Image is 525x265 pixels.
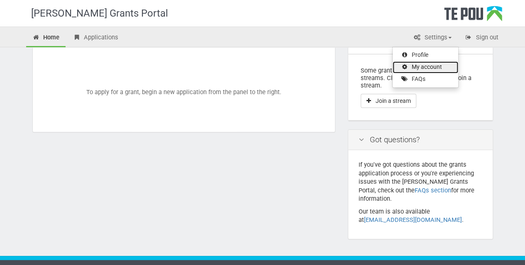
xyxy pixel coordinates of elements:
a: [EMAIL_ADDRESS][DOMAIN_NAME] [364,216,462,224]
a: FAQs [393,73,458,85]
a: FAQs section [415,187,451,194]
p: If you've got questions about the grants application process or you're experiencing issues with t... [359,160,482,203]
a: Profile [393,49,458,61]
div: Te Pou Logo [444,6,502,27]
div: Got questions? [348,130,493,151]
a: Sign out [459,29,505,47]
button: Join a stream [361,94,416,108]
p: Some grants are limited to certain streams. Click the button below to join a stream. [361,67,480,90]
a: My account [393,61,458,73]
p: Our team is also available at . [359,207,482,224]
a: Applications [66,29,125,47]
a: Settings [407,29,458,47]
a: Home [26,29,66,47]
